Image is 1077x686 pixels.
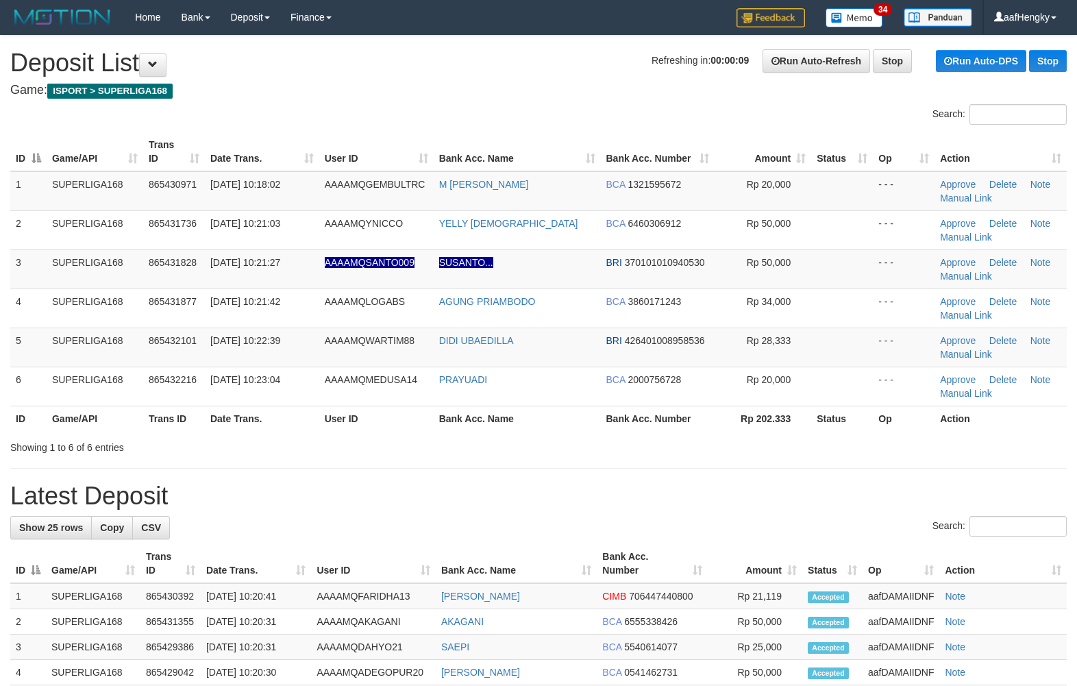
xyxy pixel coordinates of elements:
td: SUPERLIGA168 [47,171,143,211]
td: SUPERLIGA168 [46,609,140,635]
td: - - - [873,210,934,249]
a: Delete [989,179,1017,190]
th: Bank Acc. Name: activate to sort column ascending [434,132,601,171]
a: CSV [132,516,170,539]
span: [DATE] 10:21:27 [210,257,280,268]
th: Op: activate to sort column ascending [863,544,939,583]
td: Rp 21,119 [708,583,802,609]
th: User ID: activate to sort column ascending [319,132,434,171]
a: YELLY [DEMOGRAPHIC_DATA] [439,218,578,229]
td: [DATE] 10:20:30 [201,660,312,685]
span: BCA [602,667,621,678]
th: Bank Acc. Number [601,406,715,431]
a: Approve [940,179,976,190]
a: Approve [940,335,976,346]
td: Rp 25,000 [708,635,802,660]
span: Rp 50,000 [747,218,791,229]
th: Game/API: activate to sort column ascending [46,544,140,583]
th: Bank Acc. Name: activate to sort column ascending [436,544,597,583]
span: Copy 5540614077 to clipboard [624,641,678,652]
td: - - - [873,289,934,328]
span: Rp 50,000 [747,257,791,268]
th: Trans ID: activate to sort column ascending [140,544,201,583]
td: AAAAMQDAHYO21 [311,635,435,660]
th: Amount: activate to sort column ascending [715,132,811,171]
th: Bank Acc. Number: activate to sort column ascending [601,132,715,171]
span: BCA [602,641,621,652]
span: 865432101 [149,335,197,346]
img: Button%20Memo.svg [826,8,883,27]
td: 865429386 [140,635,201,660]
a: Stop [1029,50,1067,72]
td: 1 [10,583,46,609]
a: Manual Link [940,271,992,282]
th: Date Trans.: activate to sort column ascending [205,132,319,171]
td: SUPERLIGA168 [46,583,140,609]
td: 865429042 [140,660,201,685]
span: Accepted [808,617,849,628]
span: Copy 6460306912 to clipboard [628,218,681,229]
div: Showing 1 to 6 of 6 entries [10,435,438,454]
span: CSV [141,522,161,533]
a: Delete [989,257,1017,268]
span: 34 [874,3,892,16]
th: Op: activate to sort column ascending [873,132,934,171]
a: Manual Link [940,349,992,360]
th: Bank Acc. Number: activate to sort column ascending [597,544,708,583]
a: SUSANTO... [439,257,493,268]
a: Show 25 rows [10,516,92,539]
img: panduan.png [904,8,972,27]
td: - - - [873,328,934,367]
td: AAAAMQADEGOPUR20 [311,660,435,685]
h1: Deposit List [10,49,1067,77]
input: Search: [969,104,1067,125]
a: Run Auto-Refresh [763,49,870,73]
a: Note [945,641,965,652]
span: BCA [602,616,621,627]
a: Approve [940,257,976,268]
td: aafDAMAIIDNF [863,660,939,685]
a: Note [945,667,965,678]
span: Copy 0541462731 to clipboard [624,667,678,678]
span: Copy 426401008958536 to clipboard [625,335,705,346]
a: Delete [989,335,1017,346]
th: Game/API [47,406,143,431]
label: Search: [932,516,1067,537]
span: Rp 20,000 [747,374,791,385]
span: Accepted [808,591,849,603]
td: SUPERLIGA168 [47,367,143,406]
a: Approve [940,374,976,385]
label: Search: [932,104,1067,125]
span: 865431736 [149,218,197,229]
td: [DATE] 10:20:41 [201,583,312,609]
th: Date Trans.: activate to sort column ascending [201,544,312,583]
td: aafDAMAIIDNF [863,635,939,660]
a: Manual Link [940,310,992,321]
a: Delete [989,296,1017,307]
span: AAAAMQGEMBULTRC [325,179,425,190]
span: BRI [606,335,622,346]
td: Rp 50,000 [708,660,802,685]
a: Note [1030,218,1051,229]
span: Rp 28,333 [747,335,791,346]
input: Search: [969,516,1067,537]
th: Op [873,406,934,431]
td: 2 [10,609,46,635]
h4: Game: [10,84,1067,97]
a: Note [1030,296,1051,307]
span: Accepted [808,642,849,654]
a: SAEPI [441,641,469,652]
span: [DATE] 10:21:42 [210,296,280,307]
td: SUPERLIGA168 [47,210,143,249]
th: ID [10,406,47,431]
td: - - - [873,249,934,289]
th: Status: activate to sort column ascending [802,544,863,583]
td: 1 [10,171,47,211]
td: 2 [10,210,47,249]
span: [DATE] 10:23:04 [210,374,280,385]
a: Note [1030,257,1051,268]
th: Trans ID: activate to sort column ascending [143,132,205,171]
td: aafDAMAIIDNF [863,609,939,635]
a: Approve [940,296,976,307]
span: ISPORT > SUPERLIGA168 [47,84,173,99]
